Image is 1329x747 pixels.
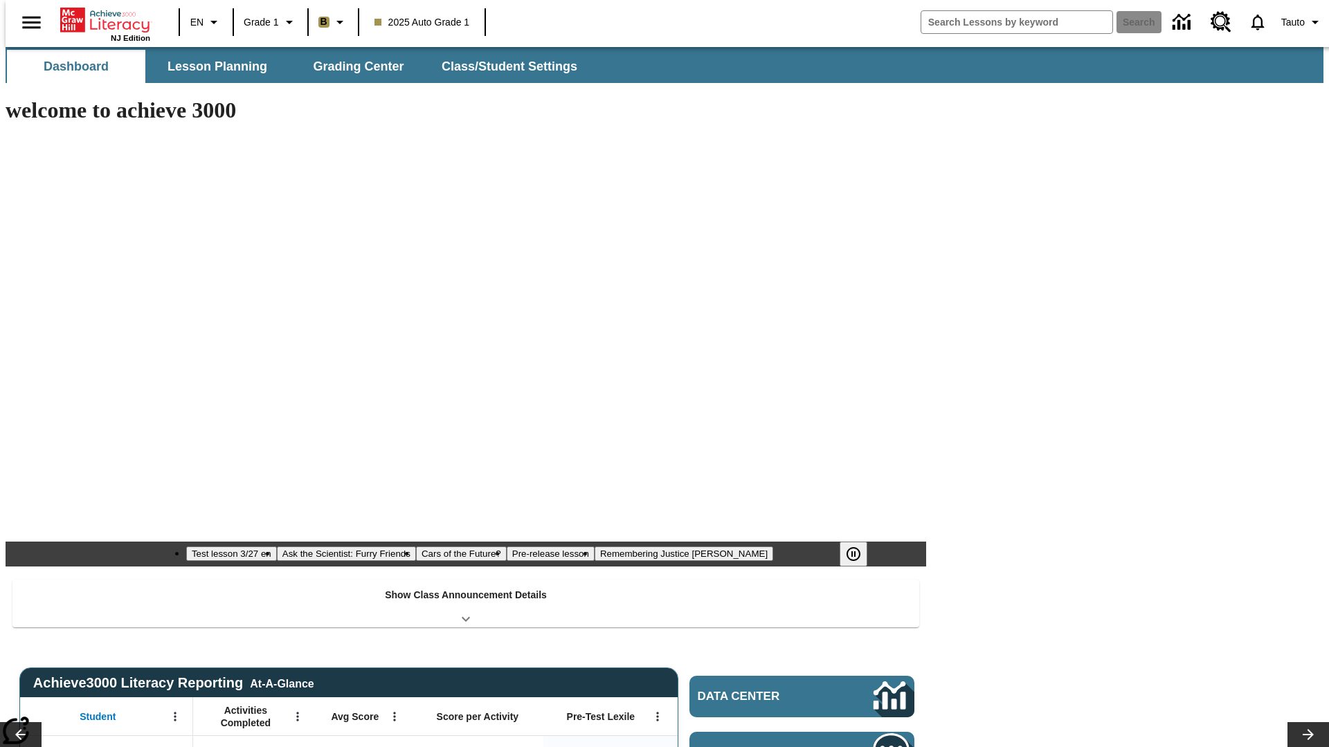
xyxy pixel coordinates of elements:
[689,676,914,717] a: Data Center
[374,15,470,30] span: 2025 Auto Grade 1
[250,675,314,690] div: At-A-Glance
[1276,10,1329,35] button: Profile/Settings
[331,710,379,723] span: Avg Score
[567,710,635,723] span: Pre-Test Lexile
[11,2,52,43] button: Open side menu
[384,706,405,727] button: Open Menu
[190,15,204,30] span: EN
[840,542,881,566] div: Pause
[840,542,867,566] button: Pause
[12,580,919,627] div: Show Class Announcement Details
[431,50,588,83] button: Class/Student Settings
[184,10,228,35] button: Language: EN, Select a language
[416,546,507,561] button: Slide 3 Cars of the Future?
[277,546,416,561] button: Slide 2 Ask the Scientist: Furry Friends
[6,98,926,123] h1: welcome to achieve 3000
[313,10,354,35] button: Boost Class color is light brown. Change class color
[647,706,668,727] button: Open Menu
[289,50,428,83] button: Grading Center
[80,710,116,723] span: Student
[1281,15,1305,30] span: Tauto
[238,10,303,35] button: Grade: Grade 1, Select a grade
[6,50,590,83] div: SubNavbar
[7,50,145,83] button: Dashboard
[1287,722,1329,747] button: Lesson carousel, Next
[148,50,287,83] button: Lesson Planning
[244,15,279,30] span: Grade 1
[698,690,827,703] span: Data Center
[111,34,150,42] span: NJ Edition
[287,706,308,727] button: Open Menu
[1202,3,1240,41] a: Resource Center, Will open in new tab
[437,710,519,723] span: Score per Activity
[507,546,595,561] button: Slide 4 Pre-release lesson
[200,704,291,729] span: Activities Completed
[60,6,150,34] a: Home
[186,546,277,561] button: Slide 1 Test lesson 3/27 en
[60,5,150,42] div: Home
[320,13,327,30] span: B
[6,47,1323,83] div: SubNavbar
[921,11,1112,33] input: search field
[33,675,314,691] span: Achieve3000 Literacy Reporting
[165,706,186,727] button: Open Menu
[1240,4,1276,40] a: Notifications
[385,588,547,602] p: Show Class Announcement Details
[1164,3,1202,41] a: Data Center
[595,546,773,561] button: Slide 5 Remembering Justice O'Connor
